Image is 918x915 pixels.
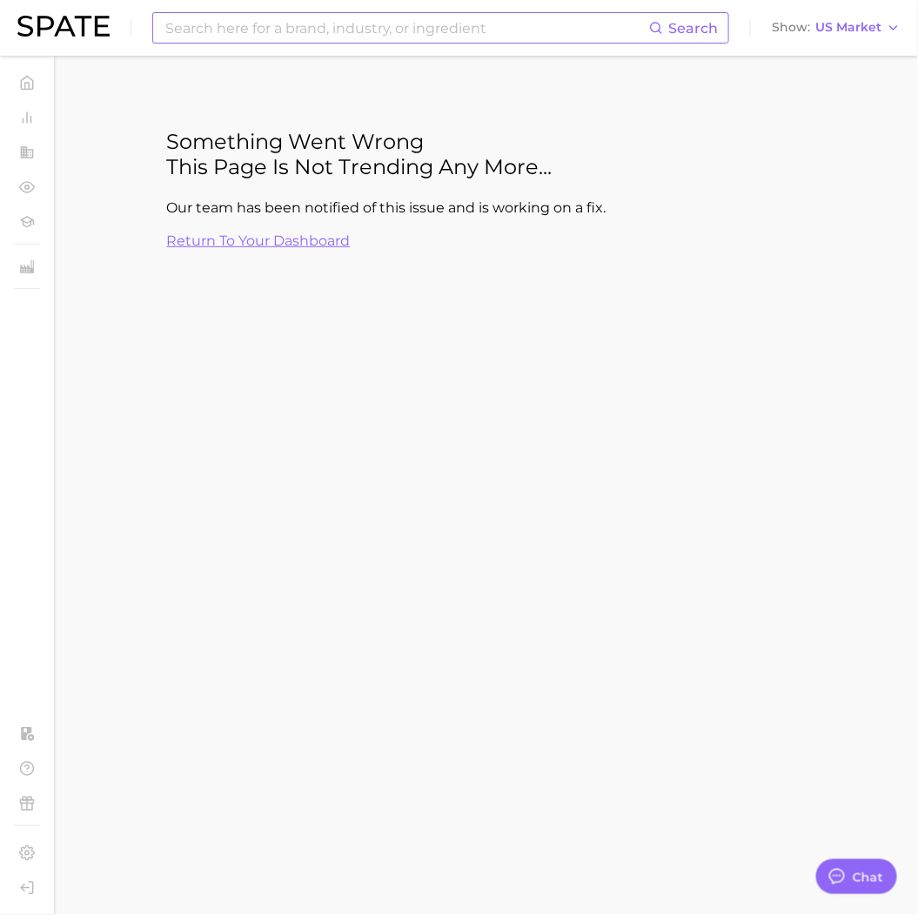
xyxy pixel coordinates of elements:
[167,232,351,249] a: Return to your dashboard
[167,129,807,179] h2: Something went wrong This page is not trending any more...
[815,23,881,32] span: US Market
[17,16,110,37] img: SPATE
[767,17,905,39] button: ShowUS Market
[772,23,810,32] span: Show
[164,13,649,43] input: Search here for a brand, industry, or ingredient
[668,20,718,37] span: Search
[14,875,40,901] a: Log out. Currently logged in with e-mail samantha.calcagni@loreal.com.
[167,197,807,219] p: Our team has been notified of this issue and is working on a fix.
